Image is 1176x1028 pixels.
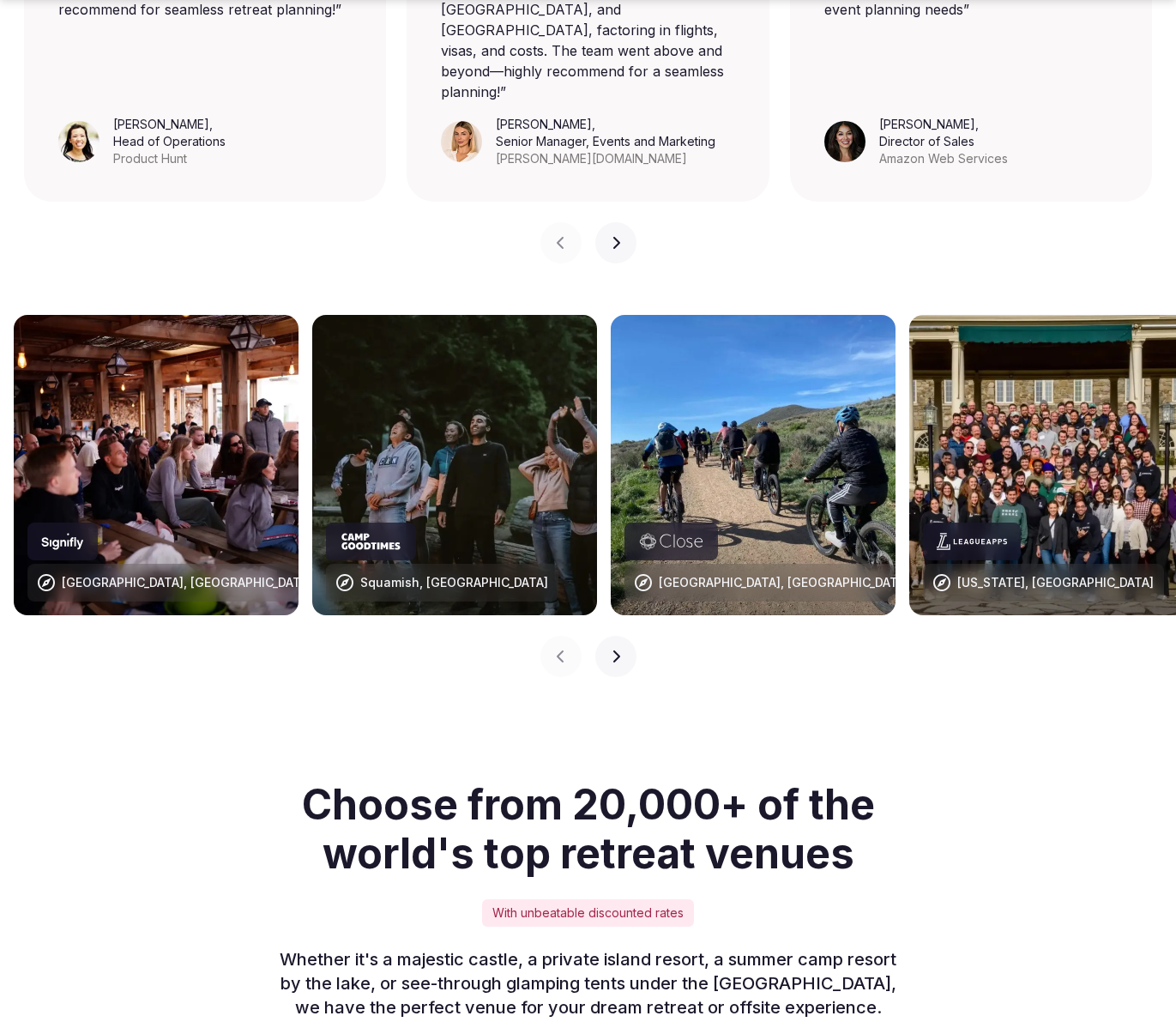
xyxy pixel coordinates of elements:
[58,121,100,162] img: Leeann Trang
[259,780,918,879] h2: Choose from 20,000+ of the world's top retreat venues
[113,117,209,131] cite: [PERSON_NAME]
[611,315,896,615] img: Lombardy, Italy
[312,315,597,615] img: Squamish, Canada
[879,133,1008,150] div: Director of Sales
[113,133,226,150] div: Head of Operations
[62,574,312,591] div: [GEOGRAPHIC_DATA], [GEOGRAPHIC_DATA]
[41,533,84,550] svg: Signify company logo
[496,133,715,150] div: Senior Manager, Events and Marketing
[879,116,1008,167] figcaption: ,
[879,150,1008,167] div: Amazon Web Services
[113,150,226,167] div: Product Hunt
[482,899,694,927] div: With unbeatable discounted rates
[441,121,482,162] img: Triana Jewell-Lujan
[496,150,715,167] div: [PERSON_NAME][DOMAIN_NAME]
[259,947,918,1019] p: Whether it's a majestic castle, a private island resort, a summer camp resort by the lake, or see...
[360,574,548,591] div: Squamish, [GEOGRAPHIC_DATA]
[659,574,909,591] div: [GEOGRAPHIC_DATA], [GEOGRAPHIC_DATA]
[937,533,1007,550] svg: LeagueApps company logo
[14,315,299,615] img: Alentejo, Portugal
[496,117,592,131] cite: [PERSON_NAME]
[113,116,226,167] figcaption: ,
[824,121,865,162] img: Sonia Singh
[879,117,975,131] cite: [PERSON_NAME]
[957,574,1154,591] div: [US_STATE], [GEOGRAPHIC_DATA]
[496,116,715,167] figcaption: ,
